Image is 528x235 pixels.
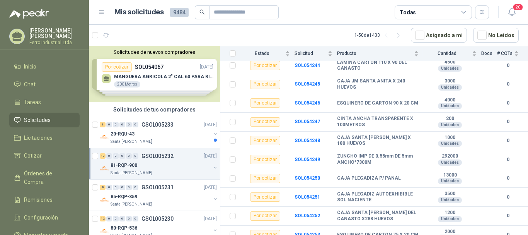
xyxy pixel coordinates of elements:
[513,3,523,11] span: 20
[423,59,477,65] b: 4500
[438,84,462,91] div: Unidades
[497,99,519,107] b: 0
[423,210,477,216] b: 1200
[106,216,112,221] div: 0
[423,78,477,84] b: 3000
[113,122,119,127] div: 0
[423,229,477,235] b: 2000
[126,216,132,221] div: 0
[29,40,80,45] p: Ferro Industrial Ltda
[295,138,320,143] a: SOL054248
[337,51,412,56] span: Producto
[9,77,80,92] a: Chat
[100,185,106,190] div: 8
[411,28,467,43] button: Asignado a mi
[89,46,220,102] div: Solicitudes de nuevos compradoresPor cotizarSOL054067[DATE] MANGUERA AGRICOLA 2" CAL 60 PARA RIEG...
[295,100,320,106] a: SOL054246
[204,215,217,223] p: [DATE]
[133,185,138,190] div: 0
[106,122,112,127] div: 0
[497,46,528,61] th: # COTs
[337,191,419,203] b: CAJA PLEGADIZ AUTOEXHIBIBLE SOL NACIENTE
[250,117,280,127] div: Por cotizar
[113,153,119,159] div: 0
[337,78,419,90] b: CAJA JM SANTA ANITA X 240 HUEVOS
[204,153,217,160] p: [DATE]
[119,122,125,127] div: 0
[100,132,109,142] img: Company Logo
[111,193,137,201] p: 85-RQP-359
[240,46,295,61] th: Estado
[423,135,477,141] b: 1000
[497,51,513,56] span: # COTs
[438,141,462,147] div: Unidades
[497,156,519,163] b: 0
[497,81,519,88] b: 0
[423,191,477,197] b: 3500
[9,59,80,74] a: Inicio
[92,49,217,55] button: Solicitudes de nuevos compradores
[295,81,320,87] b: SOL054245
[126,185,132,190] div: 0
[295,51,326,56] span: Solicitud
[100,183,218,208] a: 8 0 0 0 0 0 GSOL005231[DATE] Company Logo85-RQP-359Santa [PERSON_NAME]
[295,175,320,181] b: SOL054250
[295,213,320,218] b: SOL054252
[250,192,280,202] div: Por cotizar
[240,51,284,56] span: Estado
[111,139,152,145] p: Santa [PERSON_NAME]
[250,174,280,183] div: Por cotizar
[497,175,519,182] b: 0
[295,46,337,61] th: Solicitud
[24,80,36,89] span: Chat
[497,62,519,69] b: 0
[337,153,419,165] b: ZUNCHO IMP DE 0.55mm DE 5mm ANCHO*7300M
[119,216,125,221] div: 0
[29,28,80,39] p: [PERSON_NAME] [PERSON_NAME]
[119,153,125,159] div: 0
[481,46,497,61] th: Docs
[423,172,477,178] b: 13000
[354,29,405,41] div: 1 - 50 de 1433
[9,166,80,189] a: Órdenes de Compra
[337,135,419,147] b: CAJA SANTA [PERSON_NAME] X 180 HUEVOS
[9,192,80,207] a: Remisiones
[141,153,174,159] p: GSOL005232
[505,5,519,19] button: 20
[204,121,217,129] p: [DATE]
[126,153,132,159] div: 0
[295,63,320,68] b: SOL054244
[100,122,106,127] div: 1
[204,184,217,191] p: [DATE]
[133,122,138,127] div: 0
[9,95,80,110] a: Tareas
[497,194,519,201] b: 0
[438,103,462,109] div: Unidades
[119,185,125,190] div: 0
[438,122,462,128] div: Unidades
[295,119,320,124] a: SOL054247
[9,210,80,225] a: Configuración
[337,116,419,128] b: CINTA ANCHA TRANSPARENTE X 100METROS
[250,80,280,89] div: Por cotizar
[9,113,80,127] a: Solicitudes
[133,153,138,159] div: 0
[9,130,80,145] a: Licitaciones
[141,122,174,127] p: GSOL005233
[199,9,205,15] span: search
[113,216,119,221] div: 0
[423,116,477,122] b: 200
[113,185,119,190] div: 0
[337,175,401,182] b: CAJA PLEGADIZA P/ PANAL
[497,118,519,125] b: 0
[423,97,477,103] b: 4000
[337,60,419,72] b: LAMINA CARTON 110 X 90 DEL CANASTO
[111,170,152,176] p: Santa [PERSON_NAME]
[24,116,51,124] span: Solicitudes
[250,211,280,221] div: Por cotizar
[24,213,58,222] span: Configuración
[473,28,519,43] button: No Leídos
[24,62,36,71] span: Inicio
